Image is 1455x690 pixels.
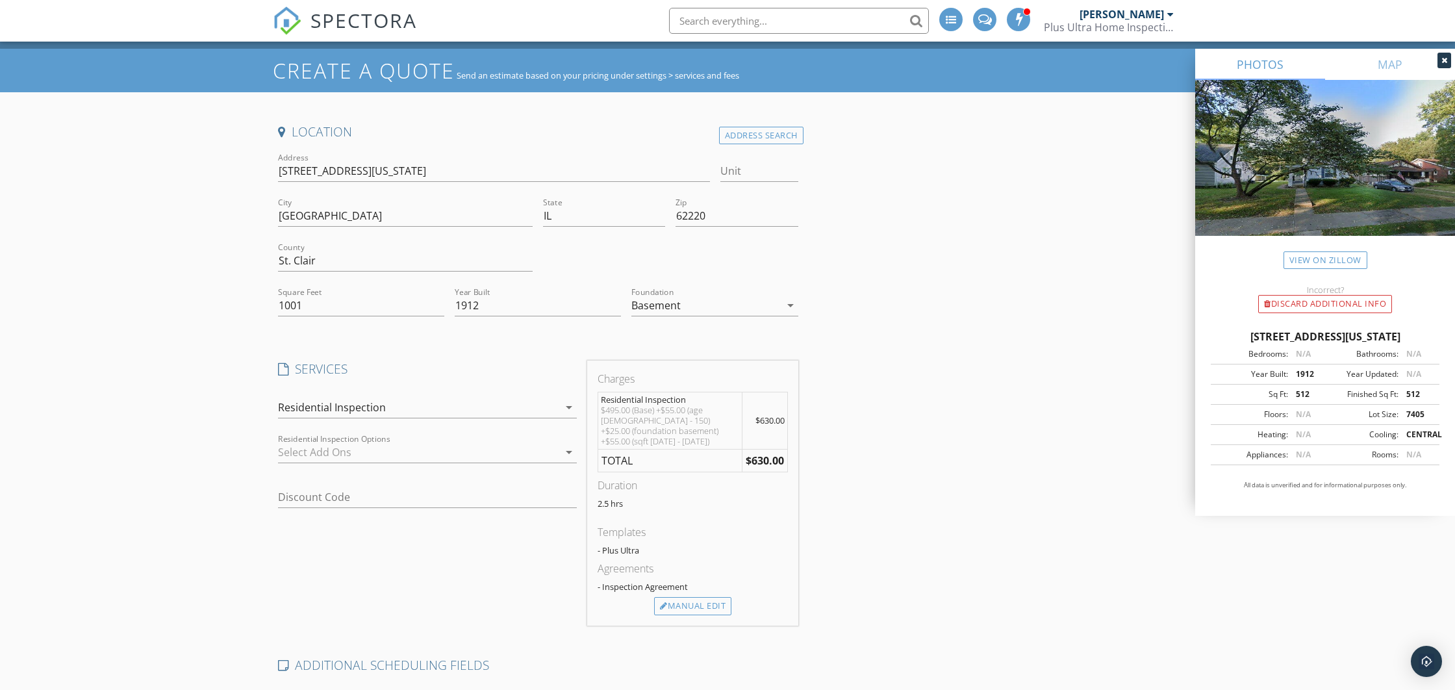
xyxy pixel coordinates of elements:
[273,57,455,84] h1: Create a Quote
[278,487,577,508] input: Discount Code
[1325,409,1398,420] div: Lot Size:
[1215,449,1288,461] div: Appliances:
[1325,49,1455,80] a: MAP
[1288,389,1325,400] div: 512
[1195,80,1455,267] img: streetview
[598,478,787,493] div: Duration
[1325,348,1398,360] div: Bathrooms:
[1080,8,1164,21] div: [PERSON_NAME]
[1296,348,1311,359] span: N/A
[278,657,798,674] h4: ADDITIONAL SCHEDULING FIELDS
[457,70,739,81] span: Send an estimate based on your pricing under settings > services and fees
[755,415,785,426] span: $630.00
[1195,285,1455,295] div: Incorrect?
[1398,429,1436,441] div: CENTRAL
[561,444,577,460] i: arrow_drop_down
[631,300,681,311] div: Basement
[561,400,577,415] i: arrow_drop_down
[1406,449,1421,460] span: N/A
[783,298,798,313] i: arrow_drop_down
[278,123,798,140] h4: Location
[1215,348,1288,360] div: Bedrooms:
[278,361,577,377] h4: SERVICES
[1258,295,1392,313] div: Discard Additional info
[1215,389,1288,400] div: Sq Ft:
[310,6,417,34] span: SPECTORA
[1284,251,1367,269] a: View on Zillow
[273,18,417,45] a: SPECTORA
[1296,409,1311,420] span: N/A
[1325,429,1398,441] div: Cooling:
[601,394,739,405] div: Residential Inspection
[654,597,731,615] div: Manual Edit
[598,371,787,387] div: Charges
[1288,368,1325,380] div: 1912
[1296,449,1311,460] span: N/A
[1406,368,1421,379] span: N/A
[1411,646,1442,677] div: Open Intercom Messenger
[598,498,787,509] p: 2.5 hrs
[1406,348,1421,359] span: N/A
[669,8,929,34] input: Search everything...
[1325,449,1398,461] div: Rooms:
[598,581,787,592] div: - Inspection Agreement
[601,405,739,446] div: $495.00 (Base) +$55.00 (age [DEMOGRAPHIC_DATA] - 150) +$25.00 (foundation basement) +$55.00 (sqft...
[1325,368,1398,380] div: Year Updated:
[1211,329,1439,344] div: [STREET_ADDRESS][US_STATE]
[1044,21,1174,34] div: Plus Ultra Home Inspections LLC
[1215,368,1288,380] div: Year Built:
[1211,481,1439,490] p: All data is unverified and for informational purposes only.
[1195,49,1325,80] a: PHOTOS
[1325,389,1398,400] div: Finished Sq Ft:
[1215,409,1288,420] div: Floors:
[598,450,742,472] td: TOTAL
[1296,429,1311,440] span: N/A
[1398,409,1436,420] div: 7405
[598,545,787,556] div: - Plus Ultra
[278,402,386,413] div: Residential Inspection
[746,454,784,468] strong: $630.00
[719,127,803,144] div: Address Search
[598,561,787,576] div: Agreements
[1398,389,1436,400] div: 512
[273,6,301,35] img: The Best Home Inspection Software - Spectora
[598,524,787,540] div: Templates
[1215,429,1288,441] div: Heating:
